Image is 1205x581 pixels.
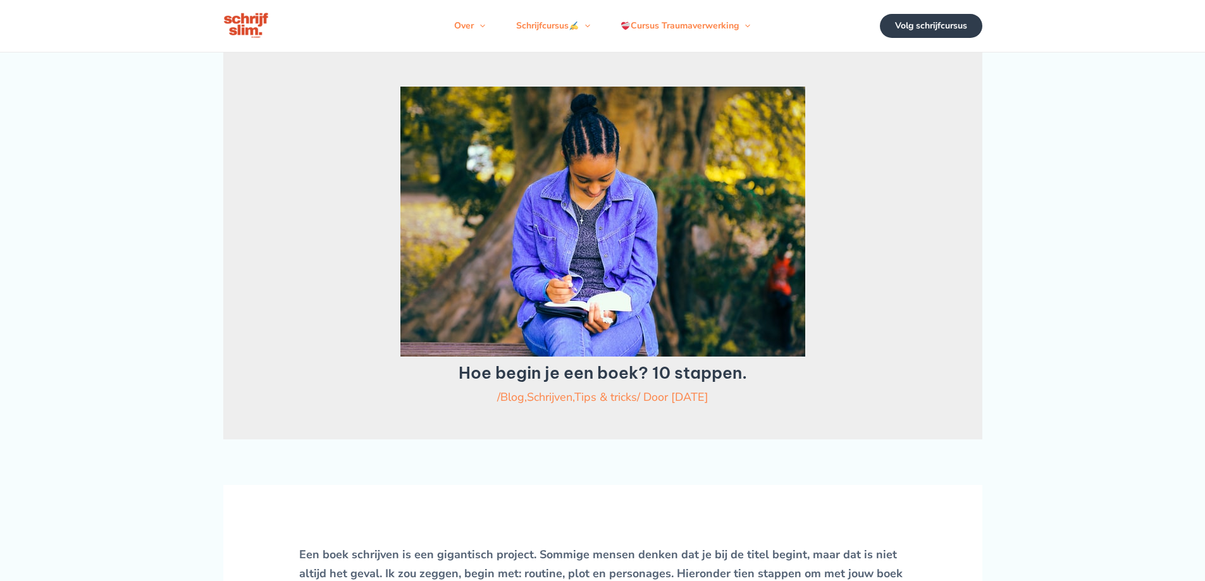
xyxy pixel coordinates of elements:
[223,11,270,40] img: schrijfcursus schrijfslim academy
[270,389,936,405] div: / / Door
[400,87,805,357] img: Hoe begin je met een boek schrijven
[439,7,765,45] nav: Navigatie op de site: Menu
[569,21,578,30] img: ✍️
[439,7,500,45] a: OverMenu schakelen
[500,389,524,405] a: Blog
[880,14,982,38] a: Volg schrijfcursus
[501,7,605,45] a: SchrijfcursusMenu schakelen
[574,389,637,405] a: Tips & tricks
[605,7,765,45] a: Cursus TraumaverwerkingMenu schakelen
[671,389,708,405] a: [DATE]
[579,7,590,45] span: Menu schakelen
[270,363,936,382] h1: Hoe begin je een boek? 10 stappen.
[474,7,485,45] span: Menu schakelen
[621,21,630,30] img: ❤️‍🩹
[527,389,572,405] a: Schrijven
[739,7,750,45] span: Menu schakelen
[500,389,637,405] span: , ,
